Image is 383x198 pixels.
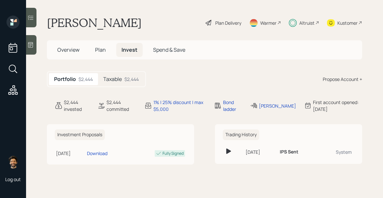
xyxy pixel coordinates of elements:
[5,176,21,182] div: Log out
[78,76,93,83] div: $2,444
[87,150,107,157] div: Download
[246,149,275,155] div: [DATE]
[280,149,298,155] h6: IPS Sent
[337,20,358,26] div: Kustomer
[57,46,79,53] span: Overview
[153,99,206,112] div: 1% | 25% discount | max $5,000
[223,99,242,112] div: Bond ladder
[64,99,90,112] div: $2,444 invested
[121,46,137,53] span: Invest
[95,46,106,53] span: Plan
[153,46,185,53] span: Spend & Save
[259,102,296,109] div: [PERSON_NAME]
[56,150,84,157] div: [DATE]
[215,20,241,26] div: Plan Delivery
[163,151,184,156] div: Fully Signed
[299,20,315,26] div: Altruist
[223,129,259,140] h6: Trading History
[103,76,122,82] h5: Taxable
[260,20,277,26] div: Warmer
[106,99,136,112] div: $2,444 committed
[54,76,76,82] h5: Portfolio
[320,149,352,155] div: System
[313,99,362,112] div: First account opened: [DATE]
[47,16,142,30] h1: [PERSON_NAME]
[55,129,105,140] h6: Investment Proposals
[323,76,362,83] div: Propose Account +
[124,76,139,83] div: $2,444
[7,155,20,168] img: eric-schwartz-headshot.png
